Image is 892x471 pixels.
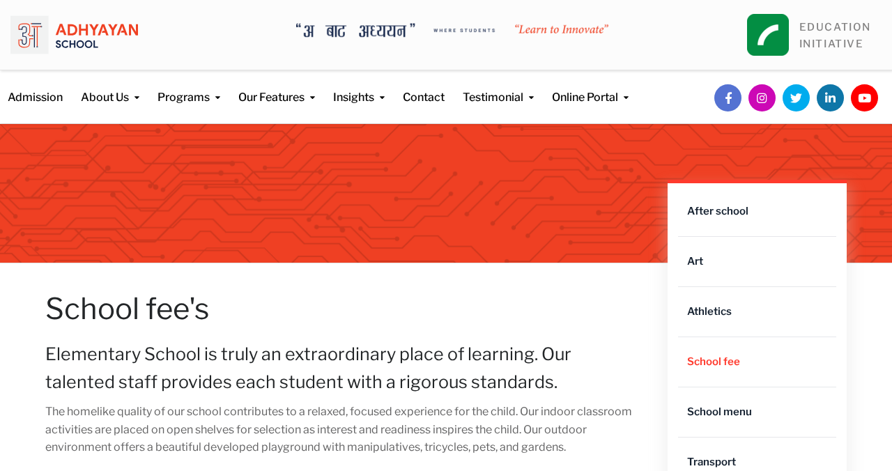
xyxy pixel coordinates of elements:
[81,70,139,106] a: About Us
[678,337,837,387] a: School fee
[157,70,220,106] a: Programs
[799,21,871,50] a: EDUCATIONINITIATIVE
[463,70,534,106] a: Testimonial
[678,237,837,286] a: Art
[45,291,640,326] h1: School fee's
[552,70,629,106] a: Online Portal
[238,70,315,106] a: Our Features
[678,387,837,437] a: School menu
[45,340,640,396] h4: Elementary School is truly an extraordinary place of learning. Our talented staff provides each s...
[333,70,385,106] a: Insights
[678,287,837,337] a: Athletics
[8,70,63,106] a: Admission
[678,187,837,236] a: After school
[10,10,138,59] img: logo
[45,403,640,456] p: The homelike quality of our school contributes to a relaxed, focused experience for the child. Ou...
[747,14,789,56] img: square_leapfrog
[296,23,608,38] img: A Bata Adhyayan where students learn to Innovate
[403,70,445,106] a: Contact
